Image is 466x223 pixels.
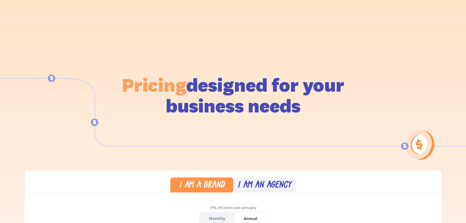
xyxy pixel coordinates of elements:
[209,214,225,223] div: Monthly
[122,73,186,97] span: Pricing
[25,203,442,212] div: 17% off when paid annually
[237,181,291,190] div: I am an agency
[179,181,225,190] div: I am a brand
[244,214,257,223] div: Annual
[122,75,345,116] h1: designed for your business needs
